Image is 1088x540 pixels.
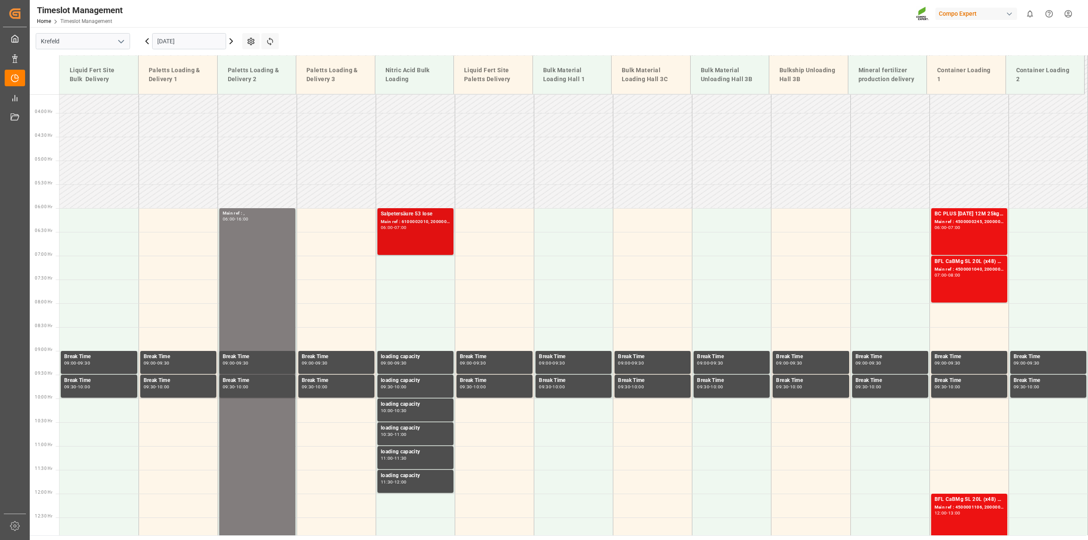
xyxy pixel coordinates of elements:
[64,385,76,389] div: 09:30
[381,456,393,460] div: 11:00
[381,218,450,226] div: Main ref : 6100002010, 2000001542
[393,385,394,389] div: -
[948,511,960,515] div: 13:00
[540,62,605,87] div: Bulk Material Loading Hall 1
[35,109,52,114] span: 04:00 Hr
[381,226,393,229] div: 06:00
[152,33,226,49] input: DD.MM.YYYY
[790,361,802,365] div: 09:30
[460,361,472,365] div: 09:00
[460,353,529,361] div: Break Time
[35,228,52,233] span: 06:30 Hr
[935,385,947,389] div: 09:30
[394,456,407,460] div: 11:30
[156,385,157,389] div: -
[935,266,1004,273] div: Main ref : 4500001040, 2000001057
[790,385,802,389] div: 10:00
[315,361,328,365] div: 09:30
[869,361,881,365] div: 09:30
[393,226,394,229] div: -
[856,385,868,389] div: 09:30
[632,385,644,389] div: 10:00
[35,252,52,257] span: 07:00 Hr
[1027,361,1040,365] div: 09:30
[948,385,960,389] div: 10:00
[381,480,393,484] div: 11:30
[935,495,1004,504] div: BFL CaBMg SL 20L (x48) EN,IN MTO
[78,361,90,365] div: 09:30
[381,433,393,436] div: 10:30
[381,361,393,365] div: 09:00
[946,273,948,277] div: -
[114,35,127,48] button: open menu
[618,62,683,87] div: Bulk Material Loading Hall 3C
[381,385,393,389] div: 09:30
[236,217,249,221] div: 16:00
[935,257,1004,266] div: BFL CaBMg SL 20L (x48) EN,IN MTO
[869,385,881,389] div: 10:00
[539,385,551,389] div: 09:30
[223,353,292,361] div: Break Time
[315,385,328,389] div: 10:00
[948,361,960,365] div: 09:30
[157,385,170,389] div: 10:00
[302,361,314,365] div: 09:00
[630,385,632,389] div: -
[632,361,644,365] div: 09:30
[1026,385,1027,389] div: -
[776,353,845,361] div: Break Time
[235,217,236,221] div: -
[381,409,393,413] div: 10:00
[64,353,134,361] div: Break Time
[788,361,790,365] div: -
[618,353,687,361] div: Break Time
[393,361,394,365] div: -
[711,385,723,389] div: 10:00
[35,181,52,185] span: 05:30 Hr
[314,361,315,365] div: -
[223,361,235,365] div: 09:00
[303,62,368,87] div: Paletts Loading & Delivery 3
[935,218,1004,226] div: Main ref : 4500000245, 2000000163
[236,385,249,389] div: 10:00
[36,33,130,49] input: Type to search/select
[144,353,213,361] div: Break Time
[393,433,394,436] div: -
[1026,361,1027,365] div: -
[539,376,608,385] div: Break Time
[776,62,841,87] div: Bulkship Unloading Hall 3B
[35,323,52,328] span: 08:30 Hr
[539,353,608,361] div: Break Time
[946,226,948,229] div: -
[144,376,213,385] div: Break Time
[381,210,450,218] div: Salpetersäure 53 lose
[935,353,1004,361] div: Break Time
[935,226,947,229] div: 06:00
[473,385,486,389] div: 10:00
[223,385,235,389] div: 09:30
[948,226,960,229] div: 07:00
[35,466,52,471] span: 11:30 Hr
[35,442,52,447] span: 11:00 Hr
[394,433,407,436] div: 11:00
[66,62,131,87] div: Liquid Fert Site Bulk Delivery
[1014,361,1026,365] div: 09:00
[461,62,526,87] div: Liquid Fert Site Paletts Delivery
[935,8,1017,20] div: Compo Expert
[35,490,52,495] span: 12:00 Hr
[394,409,407,413] div: 10:30
[35,276,52,280] span: 07:30 Hr
[776,385,788,389] div: 09:30
[776,361,788,365] div: 09:00
[35,514,52,518] span: 12:30 Hr
[64,376,134,385] div: Break Time
[393,480,394,484] div: -
[382,62,447,87] div: Nitric Acid Bulk Loading
[1013,62,1078,87] div: Container Loading 2
[381,472,450,480] div: loading capacity
[236,361,249,365] div: 09:30
[1014,385,1026,389] div: 09:30
[551,361,552,365] div: -
[223,376,292,385] div: Break Time
[916,6,929,21] img: Screenshot%202023-09-29%20at%2010.02.21.png_1712312052.png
